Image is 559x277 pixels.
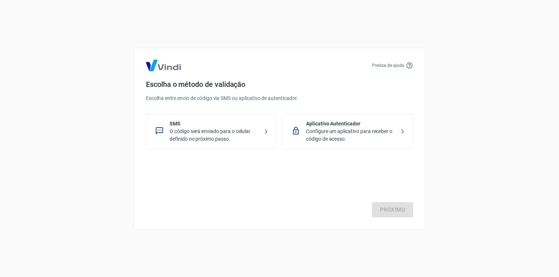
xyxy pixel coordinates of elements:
[282,114,413,149] div: Aplicativo AutenticadorConfigure um aplicativo para receber o código de acesso.
[372,62,404,69] p: Precisa de ajuda
[306,128,395,143] p: Configure um aplicativo para receber o código de acesso.
[146,95,413,102] p: Escolha entre envio de código via SMS ou aplicativo de autenticador.
[146,114,277,149] div: SMSO código será enviado para o celular definido no próximo passo.
[146,60,181,71] img: Logo Vind
[170,120,259,128] p: SMS
[170,128,259,143] p: O código será enviado para o celular definido no próximo passo.
[306,120,395,128] p: Aplicativo Autenticador
[146,80,413,89] h4: Escolha o método de validação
